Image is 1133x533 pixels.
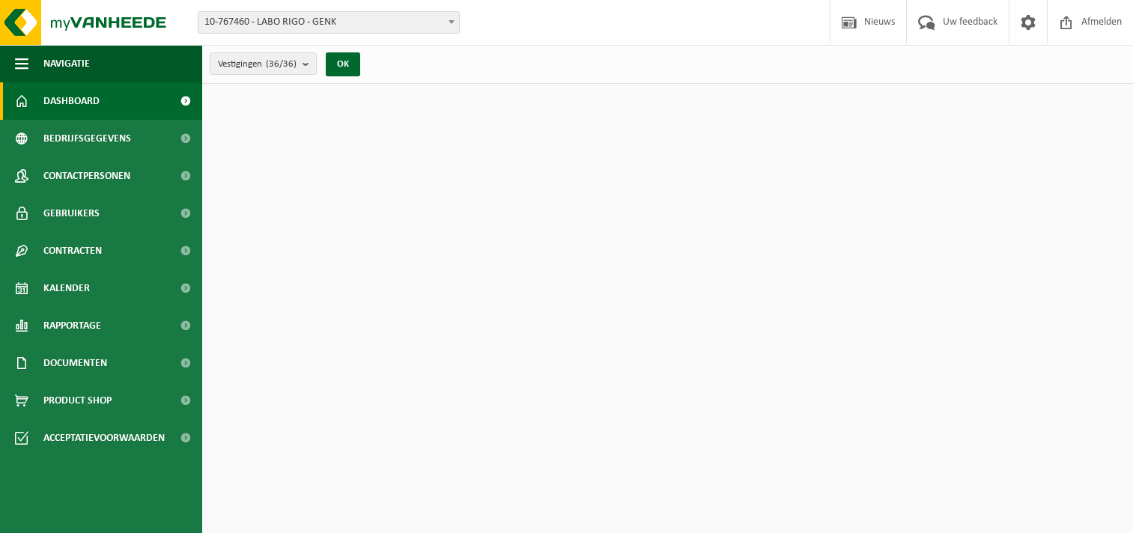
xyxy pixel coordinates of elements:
span: Kalender [43,269,90,307]
span: 10-767460 - LABO RIGO - GENK [198,12,459,33]
span: Navigatie [43,45,90,82]
span: Contracten [43,232,102,269]
span: Dashboard [43,82,100,120]
span: Acceptatievoorwaarden [43,419,165,457]
span: Bedrijfsgegevens [43,120,131,157]
span: Gebruikers [43,195,100,232]
button: OK [326,52,360,76]
count: (36/36) [266,59,297,69]
span: Documenten [43,344,107,382]
span: 10-767460 - LABO RIGO - GENK [198,11,460,34]
span: Vestigingen [218,53,297,76]
span: Rapportage [43,307,101,344]
button: Vestigingen(36/36) [210,52,317,75]
span: Contactpersonen [43,157,130,195]
span: Product Shop [43,382,112,419]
